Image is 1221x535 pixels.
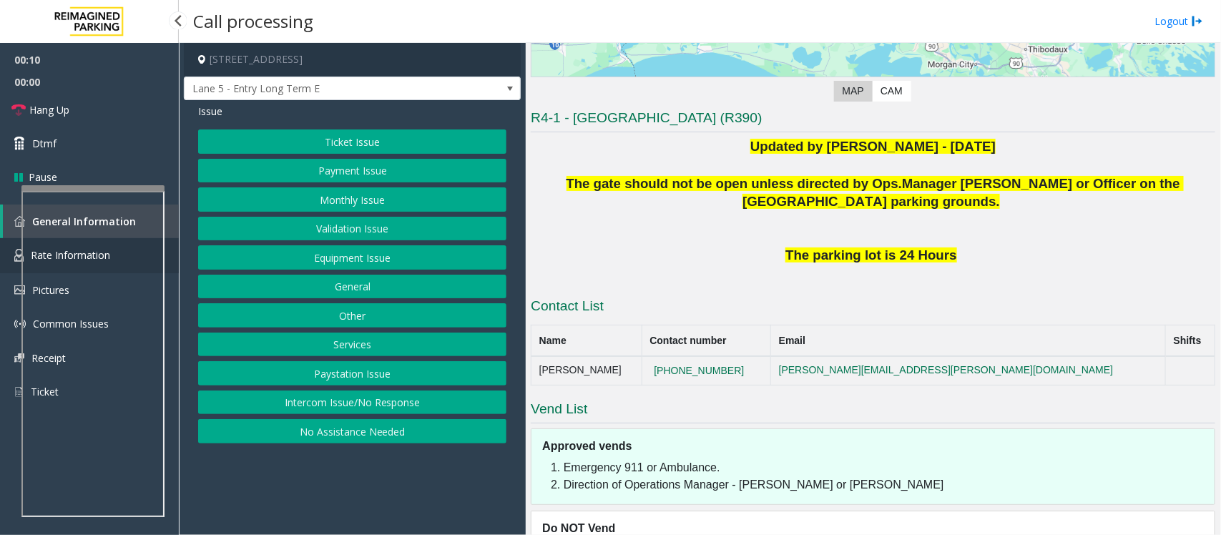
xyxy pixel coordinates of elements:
[198,159,506,183] button: Payment Issue
[198,245,506,270] button: Equipment Issue
[531,109,1215,132] h3: R4-1 - [GEOGRAPHIC_DATA] (R390)
[198,333,506,357] button: Services
[186,4,320,39] h3: Call processing
[198,187,506,212] button: Monthly Issue
[531,297,1215,320] h3: Contact List
[14,353,24,363] img: 'icon'
[14,249,24,262] img: 'icon'
[198,217,506,241] button: Validation Issue
[14,216,25,227] img: 'icon'
[750,139,996,154] span: Updated by [PERSON_NAME] - [DATE]
[3,205,179,238] a: General Information
[14,318,26,330] img: 'icon'
[198,129,506,154] button: Ticket Issue
[642,325,770,357] th: Contact number
[1166,325,1215,357] th: Shifts
[872,81,911,102] label: CAM
[649,365,748,378] button: [PHONE_NUMBER]
[14,285,25,295] img: 'icon'
[1192,14,1203,29] img: logout
[198,361,506,386] button: Paystation Issue
[184,43,521,77] h4: [STREET_ADDRESS]
[531,356,642,385] td: [PERSON_NAME]
[564,476,1207,494] li: Direction of Operations Manager - [PERSON_NAME] or [PERSON_NAME]
[29,102,69,117] span: Hang Up
[542,438,1215,454] h5: Approved vends
[198,104,222,119] span: Issue
[29,170,57,185] span: Pause
[531,400,1215,423] h3: Vend List
[779,364,1114,376] a: [PERSON_NAME][EMAIL_ADDRESS][PERSON_NAME][DOMAIN_NAME]
[742,176,1184,210] span: Manager [PERSON_NAME] or Officer on the [GEOGRAPHIC_DATA] parking grounds.
[1154,14,1203,29] a: Logout
[785,247,956,262] span: The parking lot is 24 Hours
[771,325,1166,357] th: Email
[198,419,506,443] button: No Assistance Needed
[567,176,903,191] span: The gate should not be open unless directed by Ops.
[32,136,57,151] span: Dtmf
[185,77,453,100] span: Lane 5 - Entry Long Term E
[531,325,642,357] th: Name
[198,391,506,415] button: Intercom Issue/No Response
[564,459,1207,476] li: Emergency 911 or Ambulance.
[198,275,506,299] button: General
[14,386,24,398] img: 'icon'
[834,81,873,102] label: Map
[198,303,506,328] button: Other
